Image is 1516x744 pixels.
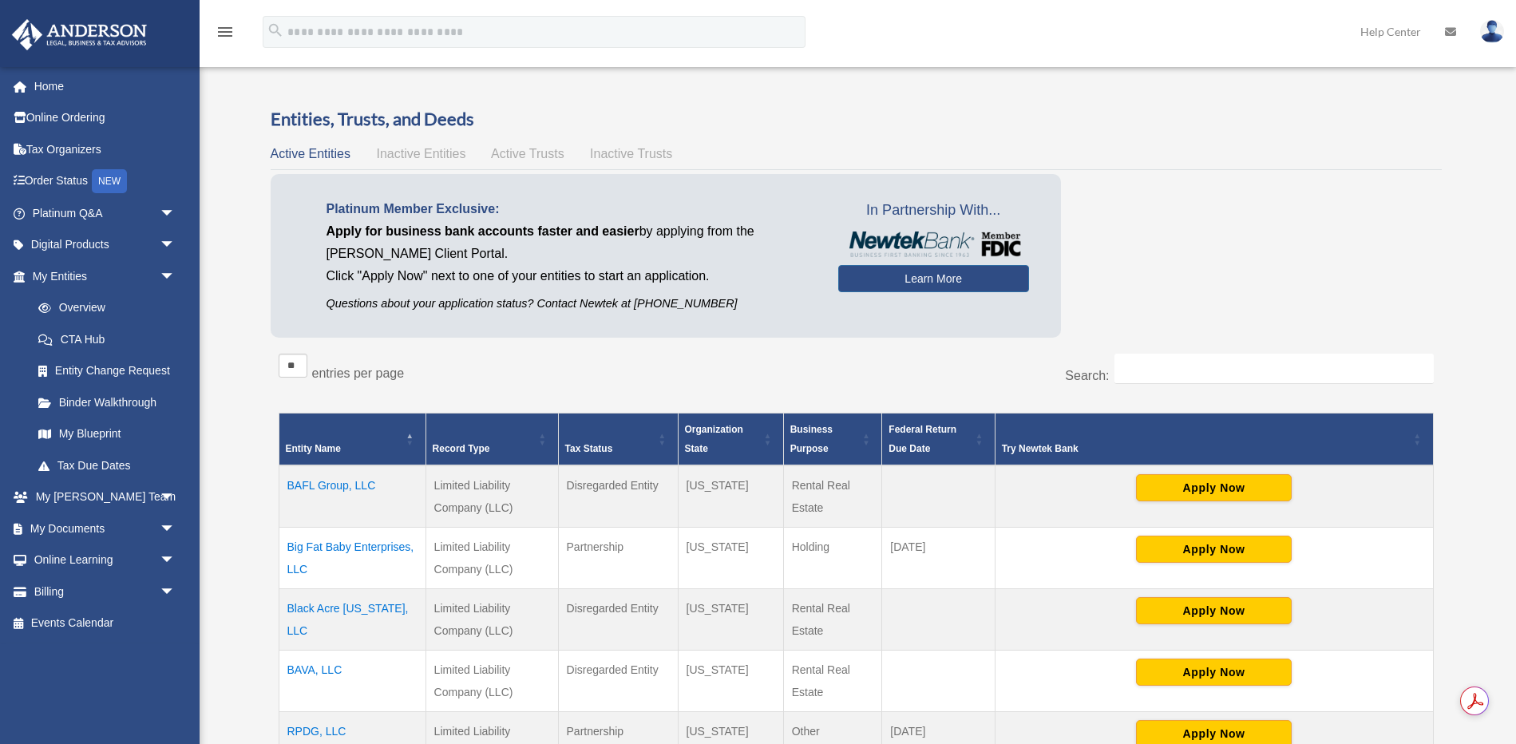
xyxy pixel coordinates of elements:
[1480,20,1504,43] img: User Pic
[376,147,465,160] span: Inactive Entities
[1136,659,1292,686] button: Apply Now
[11,260,192,292] a: My Entitiesarrow_drop_down
[1065,369,1109,382] label: Search:
[279,650,426,711] td: B​AVA, LLC
[678,465,783,528] td: [US_STATE]
[11,102,200,134] a: Online Ordering
[11,576,200,607] a: Billingarrow_drop_down
[590,147,672,160] span: Inactive Trusts
[11,165,200,198] a: Order StatusNEW
[279,527,426,588] td: Big Fat Baby Enterprises, LLC
[426,650,558,711] td: Limited Liability Company (LLC)
[11,481,200,513] a: My [PERSON_NAME] Teamarrow_drop_down
[279,465,426,528] td: BAFL Group, LLC
[1136,536,1292,563] button: Apply Now
[1136,474,1292,501] button: Apply Now
[22,386,192,418] a: Binder Walkthrough
[11,197,200,229] a: Platinum Q&Aarrow_drop_down
[11,133,200,165] a: Tax Organizers
[783,413,882,465] th: Business Purpose: Activate to sort
[783,465,882,528] td: Rental Real Estate
[160,544,192,577] span: arrow_drop_down
[22,292,184,324] a: Overview
[426,413,558,465] th: Record Type: Activate to sort
[783,588,882,650] td: Rental Real Estate
[558,413,678,465] th: Tax Status: Activate to sort
[783,527,882,588] td: Holding
[678,588,783,650] td: [US_STATE]
[279,413,426,465] th: Entity Name: Activate to invert sorting
[160,260,192,293] span: arrow_drop_down
[678,413,783,465] th: Organization State: Activate to sort
[882,413,995,465] th: Federal Return Due Date: Activate to sort
[1002,439,1409,458] div: Try Newtek Bank
[846,232,1021,257] img: NewtekBankLogoSM.png
[426,588,558,650] td: Limited Liability Company (LLC)
[92,169,127,193] div: NEW
[22,418,192,450] a: My Blueprint
[995,413,1433,465] th: Try Newtek Bank : Activate to sort
[7,19,152,50] img: Anderson Advisors Platinum Portal
[678,527,783,588] td: [US_STATE]
[565,443,613,454] span: Tax Status
[11,607,200,639] a: Events Calendar
[271,107,1442,132] h3: Entities, Trusts, and Deeds
[22,355,192,387] a: Entity Change Request
[327,224,639,238] span: Apply for business bank accounts faster and easier
[685,424,743,454] span: Organization State
[426,527,558,588] td: Limited Liability Company (LLC)
[11,70,200,102] a: Home
[160,197,192,230] span: arrow_drop_down
[882,527,995,588] td: [DATE]
[678,650,783,711] td: [US_STATE]
[838,198,1029,224] span: In Partnership With...
[327,220,814,265] p: by applying from the [PERSON_NAME] Client Portal.
[889,424,956,454] span: Federal Return Due Date
[271,147,350,160] span: Active Entities
[11,229,200,261] a: Digital Productsarrow_drop_down
[11,544,200,576] a: Online Learningarrow_drop_down
[286,443,341,454] span: Entity Name
[312,366,405,380] label: entries per page
[216,22,235,42] i: menu
[327,294,814,314] p: Questions about your application status? Contact Newtek at [PHONE_NUMBER]
[327,265,814,287] p: Click "Apply Now" next to one of your entities to start an application.
[783,650,882,711] td: Rental Real Estate
[22,449,192,481] a: Tax Due Dates
[838,265,1029,292] a: Learn More
[426,465,558,528] td: Limited Liability Company (LLC)
[160,229,192,262] span: arrow_drop_down
[433,443,490,454] span: Record Type
[267,22,284,39] i: search
[558,588,678,650] td: Disregarded Entity
[22,323,192,355] a: CTA Hub
[160,481,192,514] span: arrow_drop_down
[160,512,192,545] span: arrow_drop_down
[558,465,678,528] td: Disregarded Entity
[1136,597,1292,624] button: Apply Now
[11,512,200,544] a: My Documentsarrow_drop_down
[790,424,833,454] span: Business Purpose
[279,588,426,650] td: Black Acre [US_STATE], LLC
[216,28,235,42] a: menu
[558,650,678,711] td: Disregarded Entity
[327,198,814,220] p: Platinum Member Exclusive:
[558,527,678,588] td: Partnership
[160,576,192,608] span: arrow_drop_down
[491,147,564,160] span: Active Trusts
